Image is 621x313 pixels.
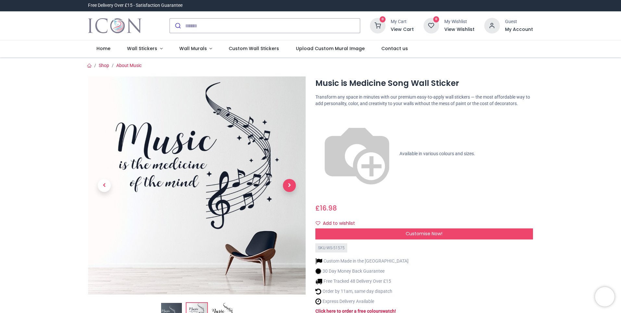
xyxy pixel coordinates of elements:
span: Wall Stickers [127,45,157,52]
a: About Music [116,63,142,68]
i: Add to wishlist [316,221,320,225]
span: £ [315,203,337,213]
img: Icon Wall Stickers [88,17,142,35]
a: View Wishlist [444,26,475,33]
sup: 0 [380,16,386,22]
span: Next [283,179,296,192]
a: My Account [505,26,533,33]
span: Contact us [381,45,408,52]
div: Guest [505,19,533,25]
button: Submit [170,19,185,33]
a: 0 [370,23,386,28]
li: 30 Day Money Back Guarantee [315,268,409,275]
span: Previous [98,179,111,192]
iframe: Customer reviews powered by Trustpilot [397,2,533,9]
a: 0 [424,23,439,28]
a: Wall Murals [171,40,221,57]
span: Upload Custom Mural Image [296,45,365,52]
a: Previous [88,109,120,262]
h1: Music is Medicine Song Wall Sticker [315,78,533,89]
a: Wall Stickers [119,40,171,57]
div: My Cart [391,19,414,25]
img: WS-51575-02 [88,76,306,294]
div: Free Delivery Over £15 - Satisfaction Guarantee [88,2,183,9]
li: Free Tracked 48 Delivery Over £15 [315,278,409,285]
span: 16.98 [320,203,337,213]
li: Order by 11am, same day dispatch [315,288,409,295]
span: Wall Murals [179,45,207,52]
li: Custom Made in the [GEOGRAPHIC_DATA] [315,258,409,265]
li: Express Delivery Available [315,298,409,305]
iframe: Brevo live chat [595,287,615,306]
sup: 0 [433,16,439,22]
a: View Cart [391,26,414,33]
div: SKU: WS-51575 [315,243,347,253]
p: Transform any space in minutes with our premium easy-to-apply wall stickers — the most affordable... [315,94,533,107]
span: Home [96,45,110,52]
span: Customise Now! [406,230,442,237]
a: Shop [99,63,109,68]
a: Logo of Icon Wall Stickers [88,17,142,35]
span: Available in various colours and sizes. [399,151,475,156]
div: My Wishlist [444,19,475,25]
a: Next [273,109,306,262]
button: Add to wishlistAdd to wishlist [315,218,361,229]
span: Custom Wall Stickers [229,45,279,52]
img: color-wheel.png [315,112,399,196]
